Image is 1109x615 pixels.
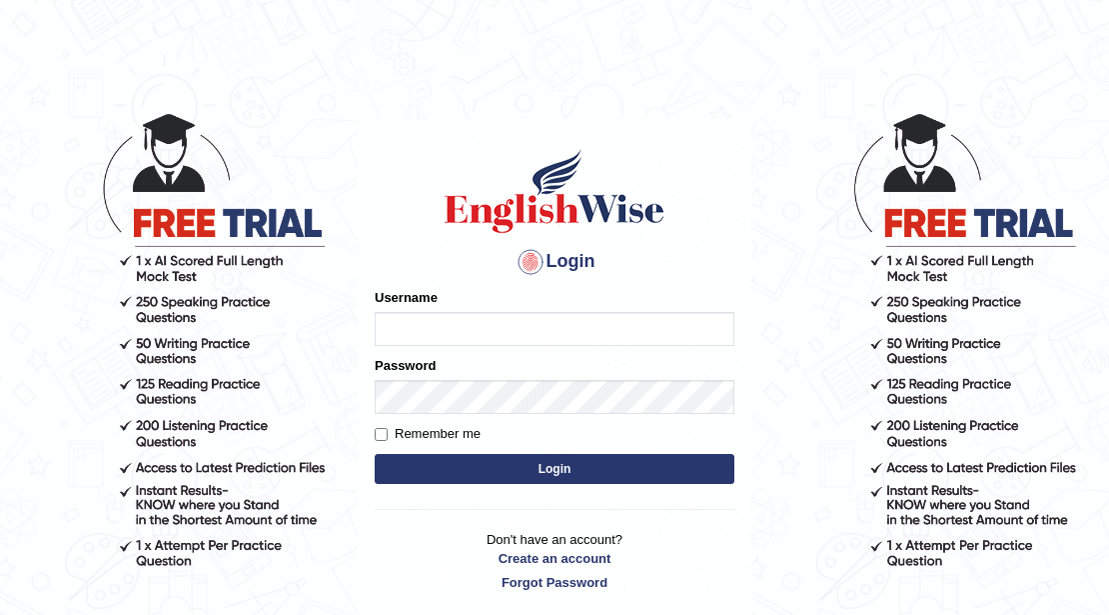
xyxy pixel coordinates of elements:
[375,424,481,444] label: Remember me
[375,573,734,592] a: Forgot Password
[375,246,734,278] h4: Login
[375,288,438,307] label: Username
[375,356,436,375] label: Password
[441,146,668,236] img: Logo of English Wise sign in for intelligent practice with AI
[375,454,734,484] button: Login
[375,428,388,441] input: Remember me
[375,549,734,568] a: Create an account
[375,530,734,592] p: Don't have an account?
